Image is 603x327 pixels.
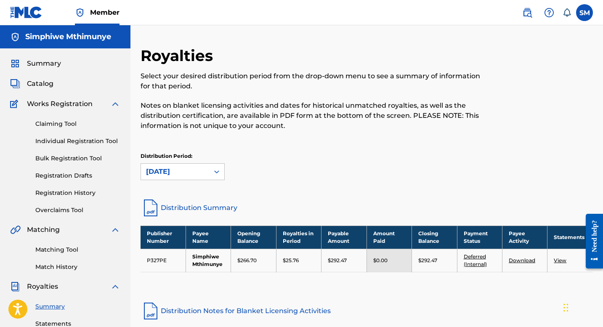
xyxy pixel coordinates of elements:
img: help [544,8,554,18]
th: Payment Status [457,226,502,249]
img: expand [110,225,120,235]
a: Summary [35,302,120,311]
th: Opening Balance [231,226,276,249]
div: [DATE] [146,167,204,177]
p: Distribution Period: [141,152,225,160]
th: Payable Amount [321,226,367,249]
img: expand [110,282,120,292]
p: Select your desired distribution period from the drop-down menu to see a summary of information f... [141,71,489,91]
img: Top Rightsholder [75,8,85,18]
a: CatalogCatalog [10,79,53,89]
h5: Simphiwe Mthimunye [25,32,111,42]
a: Deferred (Internal) [464,253,487,267]
iframe: Resource Center [579,207,603,275]
span: Matching [27,225,60,235]
a: Registration History [35,189,120,197]
span: Summary [27,58,61,69]
th: Publisher Number [141,226,186,249]
a: Individual Registration Tool [35,137,120,146]
span: Member [90,8,120,17]
a: Bulk Registration Tool [35,154,120,163]
div: User Menu [576,4,593,21]
p: $292.47 [328,257,347,264]
img: Summary [10,58,20,69]
a: Overclaims Tool [35,206,120,215]
th: Closing Balance [412,226,457,249]
a: Distribution Summary [141,198,593,218]
p: $292.47 [418,257,437,264]
img: Catalog [10,79,20,89]
p: $0.00 [373,257,388,264]
th: Payee Activity [502,226,547,249]
a: Download [509,257,535,263]
a: SummarySummary [10,58,61,69]
th: Payee Name [186,226,231,249]
img: search [522,8,532,18]
td: Simphiwe Mthimunye [186,249,231,272]
img: pdf [141,301,161,321]
p: $266.70 [237,257,257,264]
a: View [554,257,566,263]
h2: Royalties [141,46,217,65]
img: MLC Logo [10,6,43,19]
th: Royalties in Period [276,226,321,249]
img: distribution-summary-pdf [141,198,161,218]
span: Royalties [27,282,58,292]
th: Statements [547,226,593,249]
div: Drag [563,295,568,320]
span: Catalog [27,79,53,89]
div: Help [541,4,558,21]
img: Royalties [10,282,20,292]
img: expand [110,99,120,109]
a: Distribution Notes for Blanket Licensing Activities [141,301,593,321]
th: Amount Paid [367,226,412,249]
iframe: Chat Widget [561,287,603,327]
span: Works Registration [27,99,93,109]
a: Public Search [519,4,536,21]
p: $25.76 [283,257,299,264]
a: Registration Drafts [35,171,120,180]
td: P327PE [141,249,186,272]
img: Matching [10,225,21,235]
a: Claiming Tool [35,120,120,128]
div: Notifications [563,8,571,17]
a: Matching Tool [35,245,120,254]
img: Works Registration [10,99,21,109]
a: Match History [35,263,120,271]
img: Accounts [10,32,20,42]
p: Notes on blanket licensing activities and dates for historical unmatched royalties, as well as th... [141,101,489,131]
